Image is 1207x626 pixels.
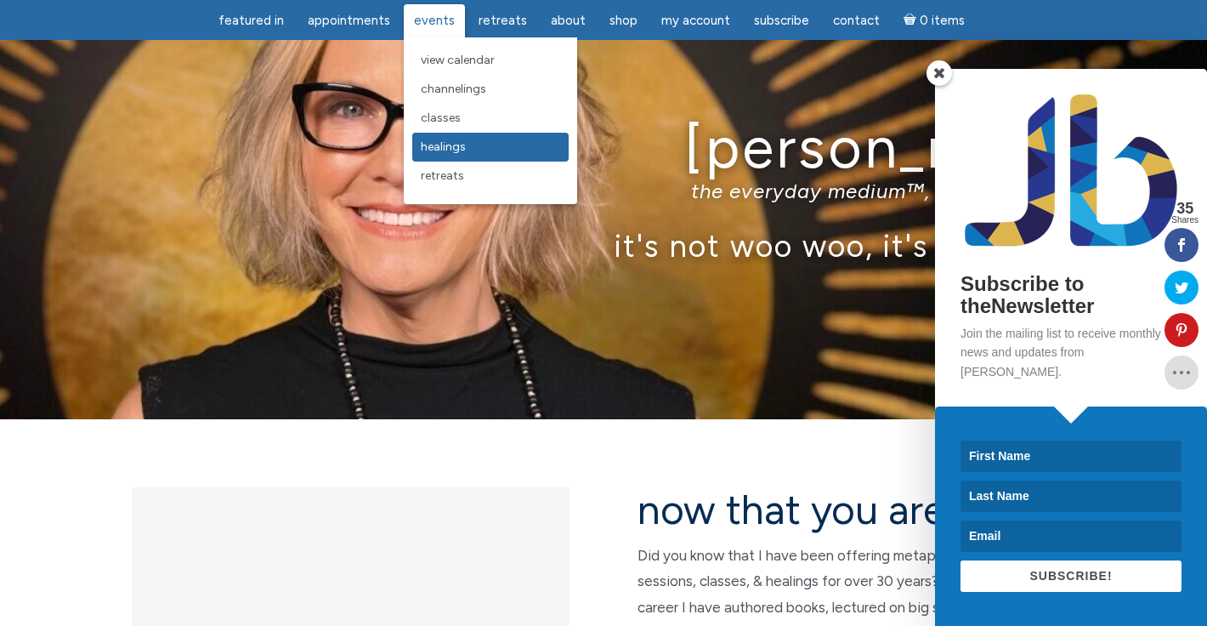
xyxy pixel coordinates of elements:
a: My Account [651,4,740,37]
a: Contact [823,4,890,37]
a: Subscribe [744,4,819,37]
span: Shop [609,13,637,28]
span: Events [414,13,455,28]
a: featured in [208,4,294,37]
a: Healings [412,133,569,162]
span: Shares [1171,216,1198,225]
h1: [PERSON_NAME] [106,116,1101,179]
span: Healings [421,139,466,154]
a: Appointments [297,4,400,37]
p: it's not woo woo, it's true true™ [106,227,1101,264]
a: Cart0 items [893,3,975,37]
span: Appointments [308,13,390,28]
span: About [551,13,586,28]
span: Contact [833,13,880,28]
p: the everyday medium™, intuitive teacher [106,179,1101,203]
p: Join the mailing list to receive monthly news and updates from [PERSON_NAME]. [960,324,1181,381]
a: Channelings [412,75,569,104]
span: View Calendar [421,53,495,67]
span: Retreats [421,168,464,183]
a: About [541,4,596,37]
a: Classes [412,104,569,133]
h2: now that you are here… [637,487,1075,532]
a: Retreats [412,162,569,191]
i: Cart [904,13,920,28]
a: Events [404,4,465,37]
a: Shop [599,4,648,37]
span: SUBSCRIBE! [1029,569,1112,583]
a: View Calendar [412,46,569,75]
span: featured in [218,13,284,28]
span: Classes [421,111,461,125]
span: Subscribe [754,13,809,28]
a: Retreats [468,4,537,37]
span: Retreats [479,13,527,28]
input: First Name [960,441,1181,472]
span: My Account [661,13,730,28]
input: Last Name [960,481,1181,512]
button: SUBSCRIBE! [960,561,1181,592]
span: 0 items [920,14,965,27]
span: 35 [1171,201,1198,216]
input: Email [960,521,1181,552]
h2: Subscribe to theNewsletter [960,273,1181,318]
span: Channelings [421,82,486,96]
